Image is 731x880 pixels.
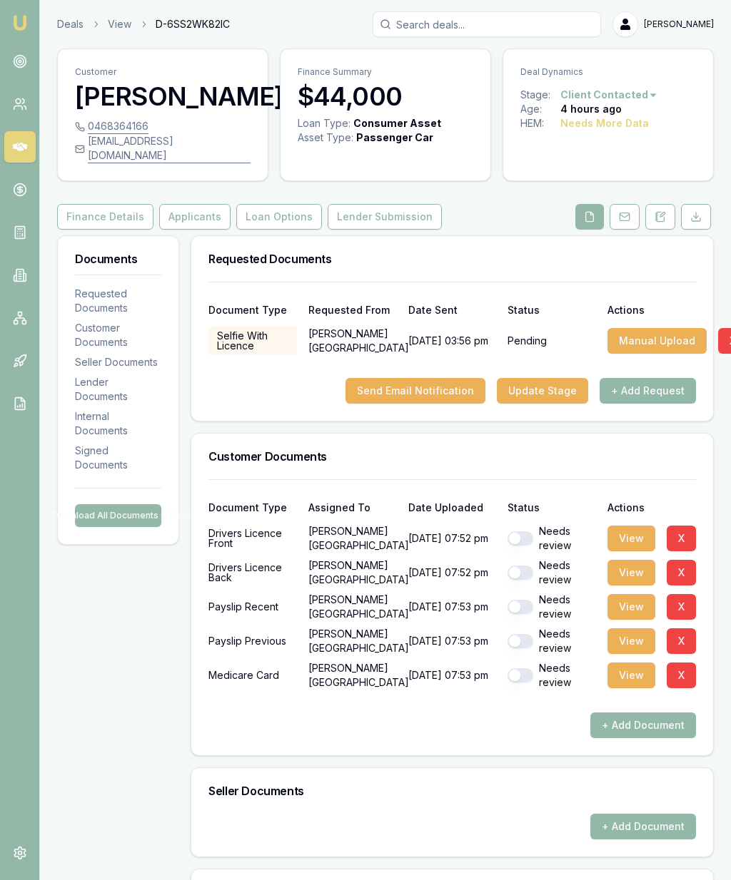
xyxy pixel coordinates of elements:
[508,558,596,587] div: Needs review
[560,88,658,102] button: Client Contacted
[508,305,596,315] div: Status
[208,627,297,655] div: Payslip Previous
[608,594,655,620] button: View
[208,451,696,462] h3: Customer Documents
[159,204,231,230] button: Applicants
[608,305,696,315] div: Actions
[356,131,433,145] div: Passenger Car
[57,17,230,31] nav: breadcrumb
[308,558,397,587] p: [PERSON_NAME] [GEOGRAPHIC_DATA]
[233,204,325,230] a: Loan Options
[590,712,696,738] button: + Add Document
[600,378,696,404] button: + Add Request
[75,375,161,404] div: Lender Documents
[520,116,560,131] div: HEM:
[208,327,297,355] div: Selfie With Licence
[408,661,497,690] p: [DATE] 07:53 pm
[667,526,696,551] button: X
[328,204,442,230] button: Lender Submission
[11,14,29,31] img: emu-icon-u.png
[298,131,353,145] div: Asset Type :
[508,524,596,553] div: Needs review
[508,593,596,621] div: Needs review
[75,355,161,369] div: Seller Documents
[57,204,156,230] a: Finance Details
[520,102,560,116] div: Age:
[208,253,696,265] h3: Requested Documents
[308,593,397,621] p: [PERSON_NAME] [GEOGRAPHIC_DATA]
[298,116,351,131] div: Loan Type:
[75,253,161,265] h3: Documents
[667,628,696,654] button: X
[156,17,230,31] span: D-6SS2WK82IC
[497,378,588,404] button: Update Stage
[408,305,497,315] div: Date Sent
[608,526,655,551] button: View
[408,593,497,621] p: [DATE] 07:53 pm
[308,305,397,315] div: Requested From
[308,661,397,690] p: [PERSON_NAME] [GEOGRAPHIC_DATA]
[156,204,233,230] a: Applicants
[75,66,251,78] p: Customer
[520,88,560,102] div: Stage:
[57,17,84,31] a: Deals
[508,503,596,513] div: Status
[408,524,497,553] p: [DATE] 07:52 pm
[520,66,696,78] p: Deal Dynamics
[346,378,485,404] button: Send Email Notification
[75,504,161,527] button: Download All Documents (7files)
[108,17,131,31] a: View
[208,593,297,621] div: Payslip Recent
[373,11,601,37] input: Search deals
[298,82,473,111] h3: $44,000
[560,102,622,116] div: 4 hours ago
[75,444,161,472] div: Signed Documents
[408,503,497,513] div: Date Uploaded
[308,627,397,655] p: [PERSON_NAME] [GEOGRAPHIC_DATA]
[508,661,596,690] div: Needs review
[75,82,251,111] h3: [PERSON_NAME]
[667,594,696,620] button: X
[208,558,297,587] div: Drivers Licence Back
[75,287,161,315] div: Requested Documents
[408,558,497,587] p: [DATE] 07:52 pm
[644,19,714,30] span: [PERSON_NAME]
[608,503,696,513] div: Actions
[298,66,473,78] p: Finance Summary
[608,628,655,654] button: View
[308,524,397,553] p: [PERSON_NAME] [GEOGRAPHIC_DATA]
[208,785,696,797] h3: Seller Documents
[353,116,441,131] div: Consumer Asset
[560,116,649,131] div: Needs More Data
[308,503,397,513] div: Assigned To
[508,334,547,348] p: Pending
[208,661,297,690] div: Medicare Card
[608,560,655,585] button: View
[408,327,497,355] div: [DATE] 03:56 pm
[667,662,696,688] button: X
[667,560,696,585] button: X
[75,321,161,349] div: Customer Documents
[75,409,161,438] div: Internal Documents
[308,327,397,355] p: [PERSON_NAME] [GEOGRAPHIC_DATA]
[408,627,497,655] p: [DATE] 07:53 pm
[208,524,297,553] div: Drivers Licence Front
[208,305,297,315] div: Document Type
[57,204,153,230] button: Finance Details
[590,814,696,839] button: + Add Document
[608,662,655,688] button: View
[236,204,322,230] button: Loan Options
[508,627,596,655] div: Needs review
[208,503,297,513] div: Document Type
[608,328,707,354] button: Manual Upload
[325,204,445,230] a: Lender Submission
